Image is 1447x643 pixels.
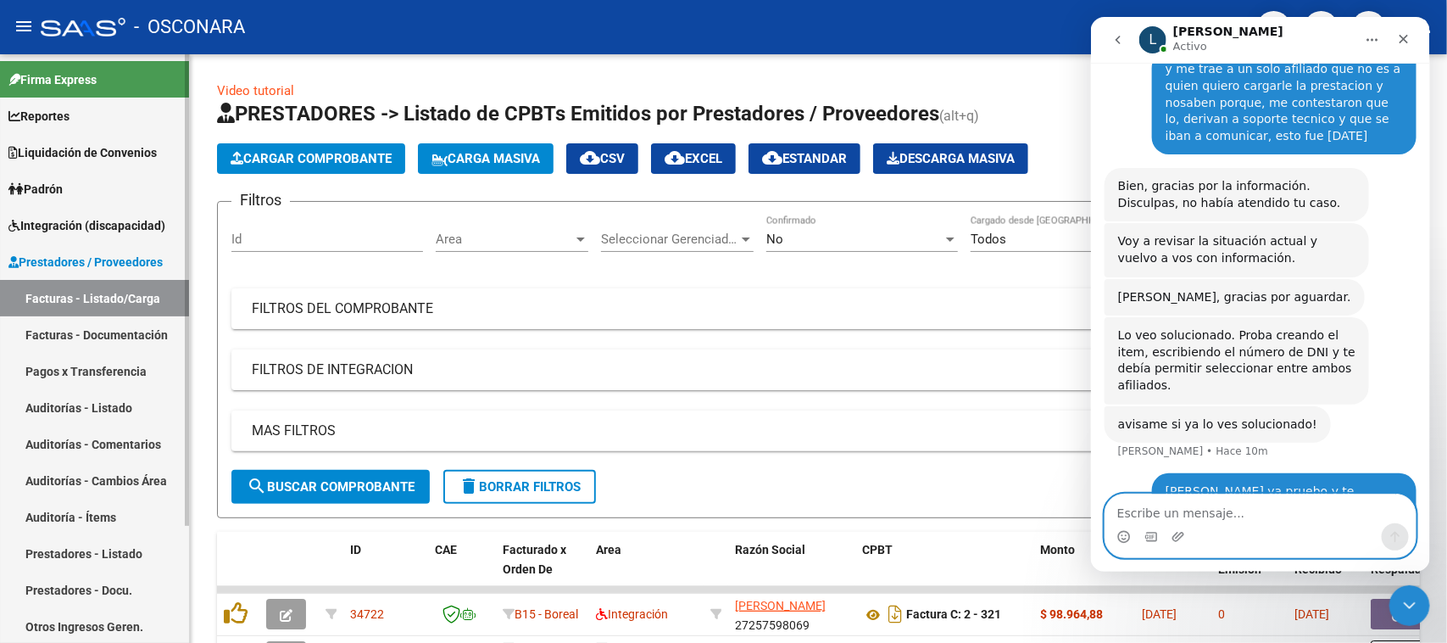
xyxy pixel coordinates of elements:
[428,532,496,607] datatable-header-cell: CAE
[217,83,294,98] a: Video tutorial
[1142,607,1177,621] span: [DATE]
[1294,607,1329,621] span: [DATE]
[762,148,782,168] mat-icon: cloud_download
[231,188,290,212] h3: Filtros
[431,151,540,166] span: Carga Masiva
[231,349,1405,390] mat-expansion-panel-header: FILTROS DE INTEGRACION
[436,232,573,247] span: Area
[459,476,479,496] mat-icon: delete
[1218,607,1225,621] span: 0
[735,596,849,632] div: 27257598069
[252,422,1365,440] mat-panel-title: MAS FILTROS
[8,107,70,126] span: Reportes
[766,232,783,247] span: No
[1040,607,1103,621] strong: $ 98.964,88
[596,607,668,621] span: Integración
[1389,585,1430,626] iframe: Intercom live chat
[884,601,906,628] i: Descargar documento
[515,607,578,621] span: B15 - Boreal
[665,148,685,168] mat-icon: cloud_download
[1040,543,1075,556] span: Monto
[580,148,600,168] mat-icon: cloud_download
[418,143,554,174] button: Carga Masiva
[443,470,596,504] button: Borrar Filtros
[8,70,97,89] span: Firma Express
[906,608,1001,622] strong: Factura C: 2 - 321
[231,470,430,504] button: Buscar Comprobante
[580,151,625,166] span: CSV
[735,599,826,612] span: [PERSON_NAME]
[350,543,361,556] span: ID
[350,607,384,621] span: 34722
[435,543,457,556] span: CAE
[1218,543,1277,576] span: Días desde Emisión
[496,532,589,607] datatable-header-cell: Facturado x Orden De
[1294,543,1342,576] span: Fecha Recibido
[728,532,855,607] datatable-header-cell: Razón Social
[217,143,405,174] button: Cargar Comprobante
[939,108,979,124] span: (alt+q)
[735,543,805,556] span: Razón Social
[651,143,736,174] button: EXCEL
[252,299,1365,318] mat-panel-title: FILTROS DEL COMPROBANTE
[887,151,1015,166] span: Descarga Masiva
[8,143,157,162] span: Liquidación de Convenios
[503,543,566,576] span: Facturado x Orden De
[1091,17,1430,572] iframe: Intercom live chat
[855,532,1033,607] datatable-header-cell: CPBT
[862,543,893,556] span: CPBT
[231,411,1405,451] mat-expansion-panel-header: MAS FILTROS
[665,151,722,166] span: EXCEL
[749,143,860,174] button: Estandar
[1371,543,1447,576] span: Doc Respaldatoria
[601,232,738,247] span: Seleccionar Gerenciador
[134,8,245,46] span: - OSCONARA
[589,532,704,607] datatable-header-cell: Area
[873,143,1028,174] button: Descarga Masiva
[8,180,63,198] span: Padrón
[343,532,428,607] datatable-header-cell: ID
[596,543,621,556] span: Area
[1033,532,1135,607] datatable-header-cell: Monto
[873,143,1028,174] app-download-masive: Descarga masiva de comprobantes (adjuntos)
[231,151,392,166] span: Cargar Comprobante
[217,102,939,126] span: PRESTADORES -> Listado de CPBTs Emitidos por Prestadores / Proveedores
[566,143,638,174] button: CSV
[8,216,165,235] span: Integración (discapacidad)
[14,16,34,36] mat-icon: menu
[762,151,847,166] span: Estandar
